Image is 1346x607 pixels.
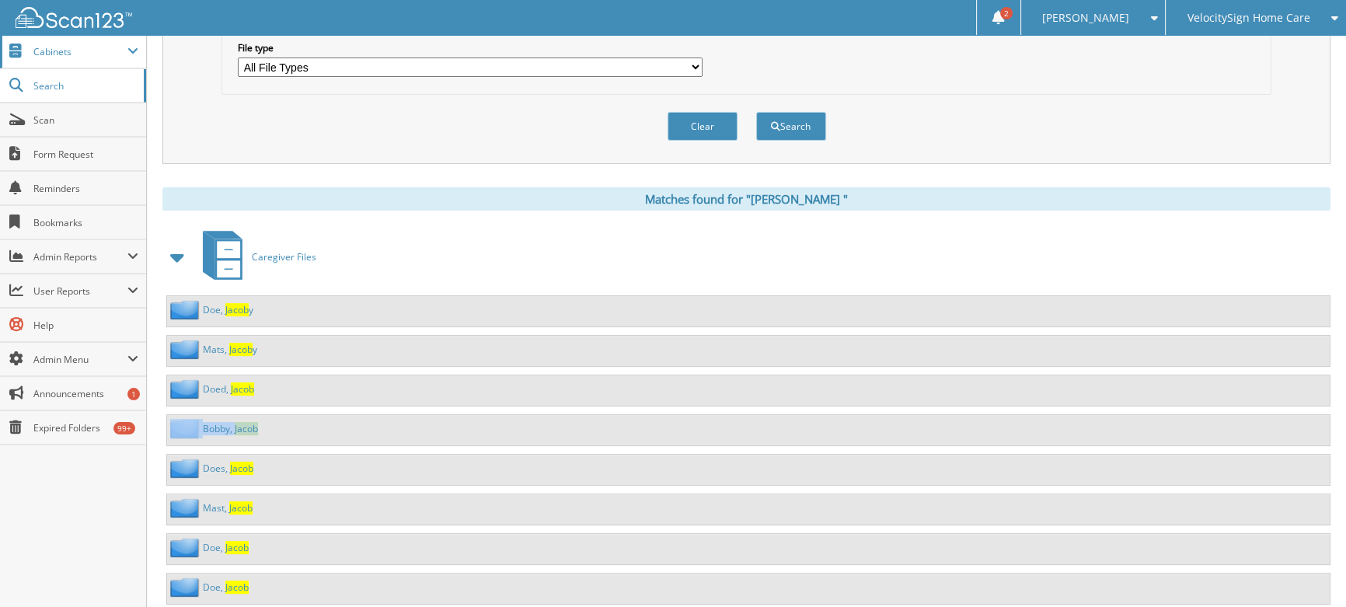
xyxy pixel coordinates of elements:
span: User Reports [33,284,127,298]
a: Doe, Jacob [203,541,249,554]
span: J a c o b [225,541,249,554]
span: J a c o b [225,581,249,594]
a: Caregiver Files [194,226,316,288]
a: Mast, Jacob [203,501,253,515]
span: J a c o b [229,501,253,515]
a: Doed, Jacob [203,382,254,396]
span: Search [33,79,136,92]
img: folder2.png [170,379,203,399]
span: Admin Menu [33,353,127,366]
span: J a c o b [229,343,253,356]
span: Admin Reports [33,250,127,263]
span: Announcements [33,387,138,400]
span: Expired Folders [33,421,138,434]
span: 2 [1000,7,1013,19]
img: folder2.png [170,459,203,478]
a: Doe, Jacoby [203,303,253,316]
span: Form Request [33,148,138,161]
span: C a r e g i v e r F i l e s [252,250,316,263]
button: Clear [668,112,738,141]
span: [PERSON_NAME] [1042,13,1129,23]
span: Help [33,319,138,332]
label: File type [238,41,703,54]
img: scan123-logo-white.svg [16,7,132,28]
div: Matches found for "[PERSON_NAME] " [162,187,1330,211]
img: folder2.png [170,498,203,518]
span: J a c o b [235,422,258,435]
img: folder2.png [170,577,203,597]
img: folder2.png [170,340,203,359]
a: Mats, Jacoby [203,343,257,356]
span: J a c o b [231,382,254,396]
img: folder2.png [170,300,203,319]
span: Reminders [33,182,138,195]
a: Does, Jacob [203,462,253,475]
img: folder2.png [170,419,203,438]
iframe: Chat Widget [1268,532,1346,607]
button: Search [756,112,826,141]
span: Bookmarks [33,216,138,229]
div: 99+ [113,422,135,434]
span: VelocitySign Home Care [1187,13,1310,23]
span: J a c o b [225,303,249,316]
a: Bobby, Jacob [203,422,258,435]
div: 1 [127,388,140,400]
img: folder2.png [170,538,203,557]
span: Cabinets [33,45,127,58]
span: J a c o b [230,462,253,475]
a: Doe, Jacob [203,581,249,594]
span: Scan [33,113,138,127]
